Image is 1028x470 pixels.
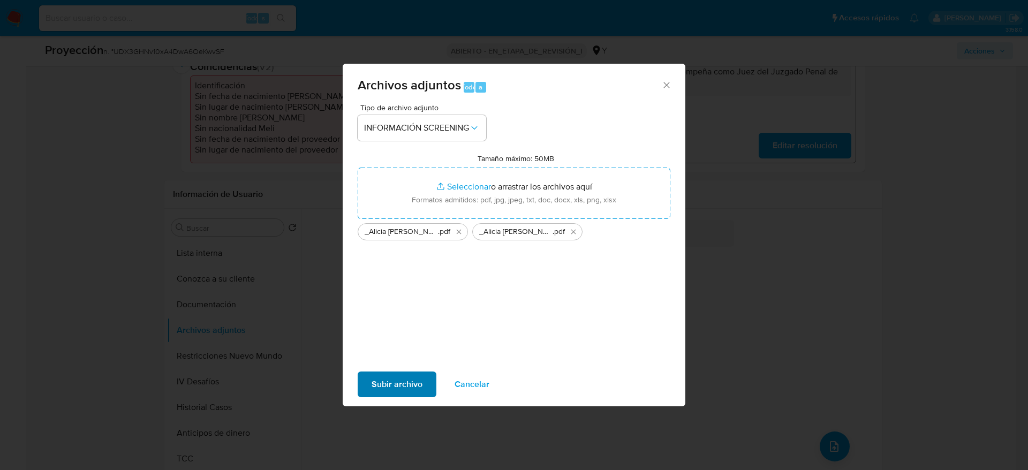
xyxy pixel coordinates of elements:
span: Tipo de archivo adjunto [360,104,489,111]
font: .pdf [438,226,450,237]
span: Subir archivo [372,373,422,396]
font: INFORMACIÓN SCREENING [364,122,469,134]
ul: Archivos seleccionados [358,219,670,240]
button: Cancelar [441,372,503,397]
button: INFORMACIÓN SCREENING [358,115,486,141]
font: Cancelar [455,372,489,397]
button: Eliminar _Alicia Jessica Campos Martinez_ LAVADO DE DINERO - Buscar con Google.pdf [567,225,580,238]
span: _Alicia [PERSON_NAME] - Buscar con Google [365,226,438,237]
span: _Alicia [PERSON_NAME] LAVADO DE DINERO - Buscar con Google [479,226,553,237]
font: Todo [461,82,477,92]
button: Eliminar _Alicia Jessica Campos Martinez_ - Buscar con Google.pdf [452,225,465,238]
button: Cerrar [661,80,671,89]
font: .pdf [553,226,565,237]
button: Subir archivo [358,372,436,397]
font: a [479,82,482,92]
label: Tamaño máximo: 50MB [478,154,554,163]
font: Archivos adjuntos [358,75,461,94]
